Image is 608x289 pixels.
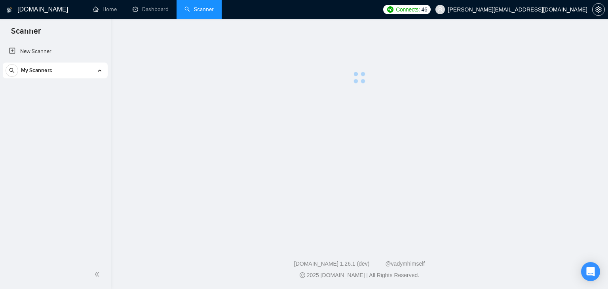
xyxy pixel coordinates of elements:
a: setting [592,6,605,13]
span: user [437,7,443,12]
span: Connects: [396,5,420,14]
span: 46 [422,5,427,14]
a: New Scanner [9,44,101,59]
span: My Scanners [21,63,52,78]
button: setting [592,3,605,16]
span: double-left [94,270,102,278]
div: Open Intercom Messenger [581,262,600,281]
span: copyright [300,272,305,278]
li: My Scanners [3,63,108,82]
a: @vadymhimself [385,260,425,267]
img: upwork-logo.png [387,6,393,13]
div: 2025 [DOMAIN_NAME] | All Rights Reserved. [117,271,602,279]
button: search [6,64,18,77]
a: [DOMAIN_NAME] 1.26.1 (dev) [294,260,370,267]
a: homeHome [93,6,117,13]
img: logo [7,4,12,16]
a: dashboardDashboard [133,6,169,13]
li: New Scanner [3,44,108,59]
a: searchScanner [184,6,214,13]
span: Scanner [5,25,47,42]
span: search [6,68,18,73]
span: setting [593,6,604,13]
